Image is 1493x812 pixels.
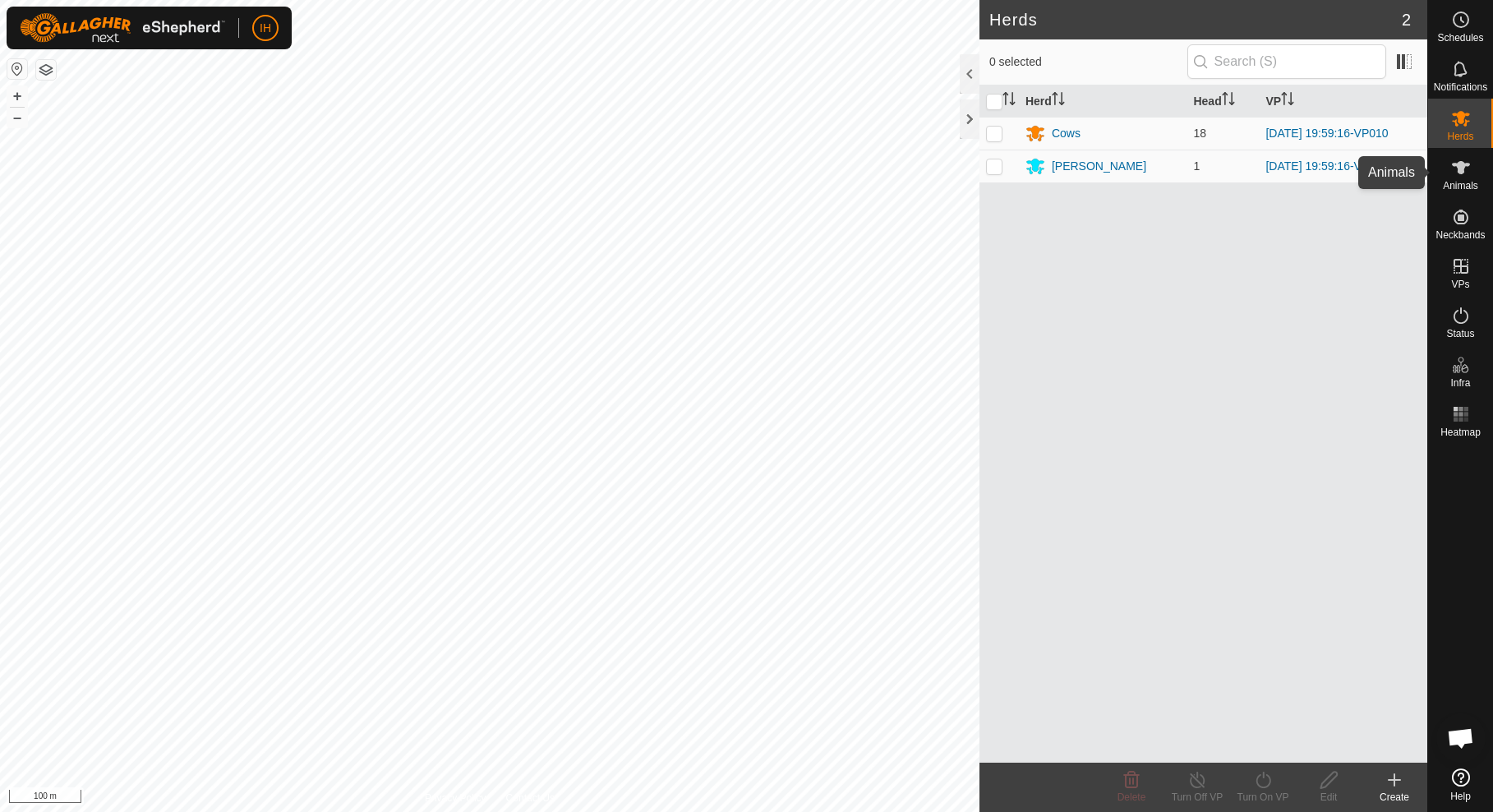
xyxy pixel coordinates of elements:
input: Search (S) [1187,44,1386,79]
div: [PERSON_NAME] [1052,158,1146,175]
span: Help [1450,791,1471,801]
button: Reset Map [7,59,27,79]
p-sorticon: Activate to sort [1052,95,1065,108]
h2: Herds [989,10,1402,30]
p-sorticon: Activate to sort [1002,95,1016,108]
div: Edit [1296,790,1362,805]
div: Turn On VP [1230,790,1296,805]
div: Cows [1052,125,1081,142]
span: VPs [1451,279,1469,289]
p-sorticon: Activate to sort [1222,95,1235,108]
span: Neckbands [1435,230,1485,240]
img: Gallagher Logo [20,13,225,43]
div: Open chat [1436,713,1486,763]
a: [DATE] 19:59:16-VP010 [1265,159,1388,173]
a: Help [1428,762,1493,808]
span: Heatmap [1440,427,1481,437]
span: Animals [1443,181,1478,191]
th: Head [1187,85,1259,118]
span: Herds [1447,131,1473,141]
button: Map Layers [36,60,56,80]
a: [DATE] 19:59:16-VP010 [1265,127,1388,140]
p-sorticon: Activate to sort [1281,95,1294,108]
th: VP [1259,85,1427,118]
th: Herd [1019,85,1187,118]
span: Notifications [1434,82,1487,92]
span: 2 [1402,7,1411,32]
span: 18 [1193,127,1206,140]
span: 1 [1193,159,1200,173]
button: – [7,108,27,127]
a: Contact Us [506,791,555,805]
span: IH [260,20,271,37]
div: Create [1362,790,1427,805]
span: Status [1446,329,1474,339]
span: 0 selected [989,53,1187,71]
button: + [7,86,27,106]
span: Delete [1117,791,1146,803]
div: Turn Off VP [1164,790,1230,805]
span: Infra [1450,378,1470,388]
a: Privacy Policy [425,791,486,805]
span: Schedules [1437,33,1483,43]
